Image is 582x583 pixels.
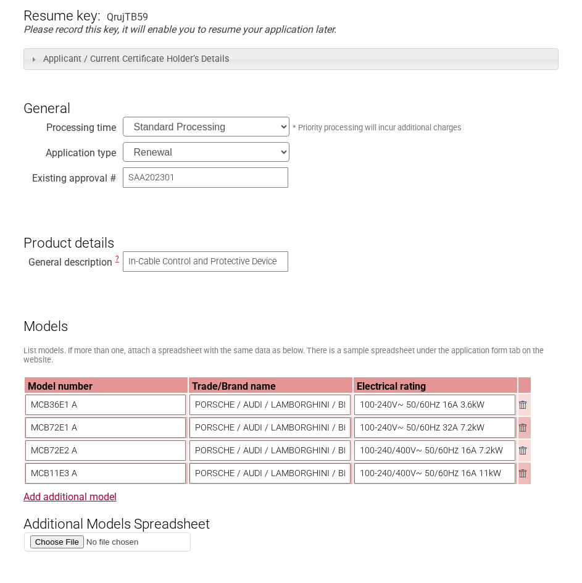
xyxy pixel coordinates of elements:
div: General description [23,253,116,266]
h3: Applicant / Current Certificate Holder’s Details [23,48,559,70]
img: Remove [519,401,526,409]
h3: Product details [23,214,559,251]
img: Remove [519,469,526,477]
em: Please record this key, it will enable you to resume your application later. [23,23,336,35]
div: Processing time [23,119,116,131]
h3: General [23,79,559,116]
h3: Additional Models Spreadsheet [23,495,559,532]
a: Add additional model [23,491,117,503]
span: This is a description of the “type” of electrical equipment being more specific than the Regulato... [115,254,119,263]
small: List models. If more than one, attach a spreadsheet with the same data as below. There is a sampl... [23,346,544,364]
th: Trade/Brand name [189,377,352,393]
th: Electrical rating [354,377,517,393]
img: Remove [519,424,526,432]
th: Model number [25,377,188,393]
div: Application type [23,144,116,156]
img: Remove [519,447,526,455]
div: QrujTB59 [107,11,148,23]
small: * Priority processing will incur additional charges [293,123,462,132]
div: Existing approval # [23,169,116,182]
h3: Models [23,298,559,335]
